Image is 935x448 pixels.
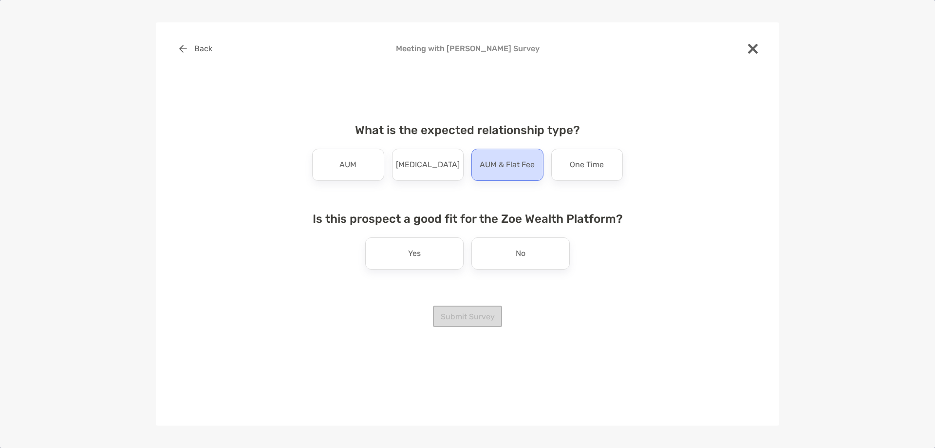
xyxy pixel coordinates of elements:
[171,44,764,53] h4: Meeting with [PERSON_NAME] Survey
[304,123,631,137] h4: What is the expected relationship type?
[339,157,356,173] p: AUM
[304,212,631,226] h4: Is this prospect a good fit for the Zoe Wealth Platform?
[480,157,535,173] p: AUM & Flat Fee
[516,246,525,261] p: No
[748,44,758,54] img: close modal
[179,45,187,53] img: button icon
[171,38,220,59] button: Back
[570,157,604,173] p: One Time
[408,246,421,261] p: Yes
[396,157,460,173] p: [MEDICAL_DATA]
